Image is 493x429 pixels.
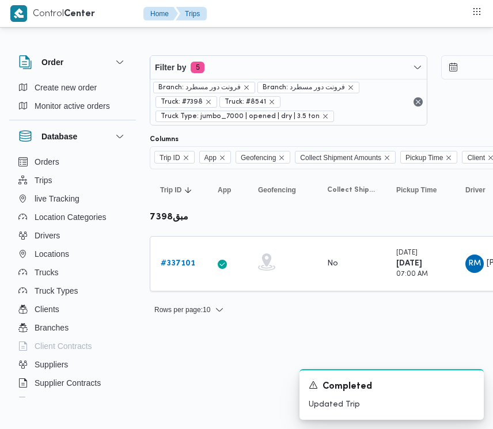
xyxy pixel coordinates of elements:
b: # 337101 [161,260,195,267]
span: Clients [35,302,59,316]
button: remove selected entity [347,84,354,91]
span: Trip ID; Sorted in descending order [160,185,181,195]
span: Branch: فرونت دور مسطرد [257,82,359,93]
button: Database [18,130,127,143]
span: Trip ID [160,151,180,164]
button: Remove Pickup Time from selection in this group [445,154,452,161]
span: Devices [35,394,63,408]
span: Trip ID [154,151,195,164]
span: App [218,185,231,195]
p: Updated Trip [309,398,475,411]
span: Supplier Contracts [35,376,101,390]
span: live Tracking [35,192,79,206]
label: Columns [150,135,179,144]
b: [DATE] [396,260,422,267]
button: Monitor active orders [14,97,131,115]
span: 5 active filters [191,62,204,73]
span: Driver [465,185,486,195]
span: Truck Type: jumbo_7000 | opened | dry | 3.5 ton [156,111,334,122]
button: Supplier Contracts [14,374,131,392]
b: Center [64,10,95,18]
small: [DATE] [396,250,418,256]
span: App [199,151,231,164]
span: Collect Shipment Amounts [295,151,396,164]
button: Rows per page:10 [150,303,229,317]
span: Geofencing [241,151,276,164]
span: RM [468,255,481,273]
button: Drivers [14,226,131,245]
button: Location Categories [14,208,131,226]
span: Geofencing [236,151,290,164]
button: Geofencing [253,181,311,199]
div: Radha Muhammad Alsadiq Ahmad Alshoshaah [465,255,484,273]
div: Database [9,153,136,402]
span: Branch: فرونت دور مسطرد [263,82,345,93]
span: Locations [35,247,69,261]
span: Client Contracts [35,339,92,353]
button: Remove Geofencing from selection in this group [278,154,285,161]
button: Trips [176,7,207,21]
span: Trips [35,173,52,187]
small: 07:00 AM [396,271,428,278]
button: Trips [14,171,131,189]
button: Create new order [14,78,131,97]
button: remove selected entity [205,98,212,105]
span: Truck: #7398 [161,97,203,107]
button: Remove [411,95,425,109]
span: Branches [35,321,69,335]
div: No [327,259,338,269]
button: live Tracking [14,189,131,208]
div: Order [9,78,136,120]
button: Trucks [14,263,131,282]
button: Remove Collect Shipment Amounts from selection in this group [384,154,390,161]
button: Trip IDSorted in descending order [156,181,202,199]
span: Monitor active orders [35,99,110,113]
span: Truck Type: jumbo_7000 | opened | dry | 3.5 ton [161,111,320,122]
button: Truck Types [14,282,131,300]
span: Rows per page : 10 [154,303,210,317]
a: #337101 [161,257,195,271]
button: Locations [14,245,131,263]
span: Orders [35,155,59,169]
img: X8yXhbKr1z7QwAAAABJRU5ErkJggg== [10,5,27,22]
span: Pickup Time [400,151,457,164]
button: Branches [14,318,131,337]
button: Filter by5 active filters [150,56,427,79]
h3: Order [41,55,63,69]
button: remove selected entity [243,84,250,91]
span: Completed [323,380,372,394]
button: Home [143,7,178,21]
svg: Sorted in descending order [184,185,193,195]
span: Collect Shipment Amounts [300,151,381,164]
span: Client [467,151,485,164]
b: مبق7398 [150,213,188,222]
span: Location Categories [35,210,107,224]
button: Remove App from selection in this group [219,154,226,161]
span: Filter by [155,60,186,74]
button: Orders [14,153,131,171]
span: App [204,151,217,164]
span: Trucks [35,265,58,279]
button: Remove Trip ID from selection in this group [183,154,189,161]
button: App [213,181,242,199]
span: Truck: #8541 [219,96,280,108]
span: Truck Types [35,284,78,298]
div: Notification [309,379,475,394]
span: Truck: #8541 [225,97,266,107]
h3: Database [41,130,77,143]
span: Branch: فرونت دور مسطرد [158,82,241,93]
span: Pickup Time [396,185,437,195]
button: Devices [14,392,131,411]
span: Suppliers [35,358,68,371]
button: Clients [14,300,131,318]
span: Pickup Time [405,151,443,164]
span: Branch: فرونت دور مسطرد [153,82,255,93]
span: Truck: #7398 [156,96,217,108]
span: Geofencing [258,185,296,195]
button: Suppliers [14,355,131,374]
iframe: chat widget [12,383,48,417]
button: Pickup Time [392,181,449,199]
button: remove selected entity [268,98,275,105]
button: remove selected entity [322,113,329,120]
button: Client Contracts [14,337,131,355]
